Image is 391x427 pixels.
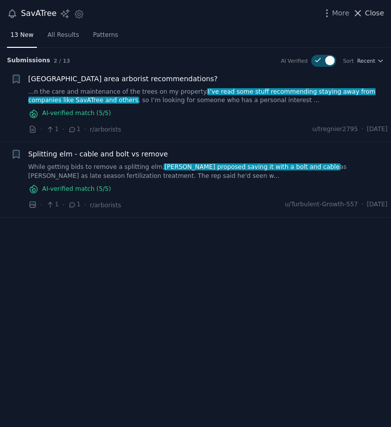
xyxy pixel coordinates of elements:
[367,125,388,134] span: [DATE]
[362,125,364,134] span: ·
[54,58,70,64] span: 2 / 13
[353,8,384,18] button: Close
[47,31,79,40] span: All Results
[40,200,42,210] span: ·
[44,27,82,48] a: All Results
[28,74,218,84] a: [GEOGRAPHIC_DATA] area arborist recommendations?
[10,31,33,40] span: 13 New
[357,57,375,64] span: Recent
[40,124,42,135] span: ·
[68,125,80,134] span: 1
[28,149,168,159] a: Splitting elm - cable and bolt vs remove
[7,27,37,48] a: 13 New
[42,109,111,118] span: AI-verified match ( 5 /5)
[90,126,121,133] span: r/arborists
[62,124,64,135] span: ·
[42,185,111,194] span: AI-verified match ( 5 /5)
[21,7,56,20] div: SavATree
[332,8,350,18] span: More
[367,200,388,209] span: [DATE]
[90,202,121,209] span: r/arborists
[46,125,58,134] span: 1
[7,56,50,65] span: Submission s
[365,8,384,18] span: Close
[357,57,384,64] button: Recent
[281,57,307,64] div: AI Verified
[362,200,364,209] span: ·
[312,125,358,134] span: u/tregnier2795
[322,8,350,18] button: More
[62,200,64,210] span: ·
[164,163,341,170] span: [PERSON_NAME] proposed saving it with a bolt and cable
[93,31,118,40] span: Patterns
[285,200,358,209] span: u/Turbulent-Growth-557
[84,200,86,210] span: ·
[46,200,58,209] span: 1
[68,200,80,209] span: 1
[28,88,388,105] a: ...n the care and maintenance of the trees on my property.I’ve read some stuff recommending stayi...
[90,27,122,48] a: Patterns
[28,163,388,180] a: While getting bids to remove a splitting elm,[PERSON_NAME] proposed saving it with a bolt and cab...
[84,124,86,135] span: ·
[343,57,354,64] div: Sort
